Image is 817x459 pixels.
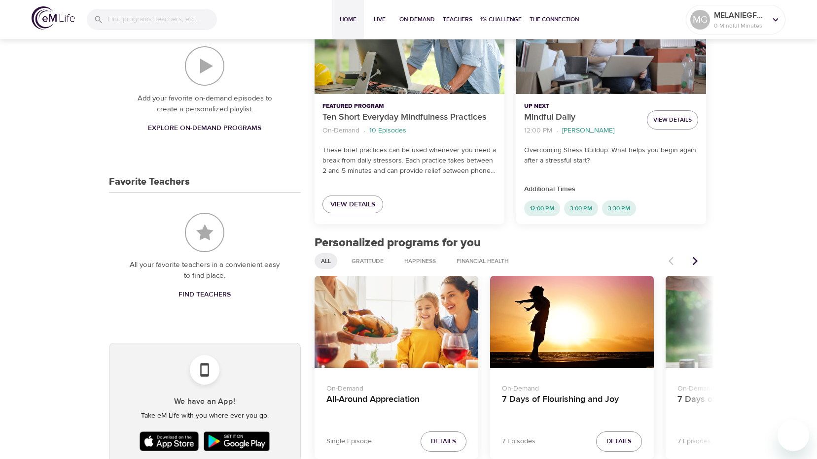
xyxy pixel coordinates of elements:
span: Live [368,14,391,25]
nav: breadcrumb [322,124,497,137]
span: View Details [330,198,375,211]
a: Explore On-Demand Programs [144,119,265,137]
nav: breadcrumb [524,124,639,137]
div: Happiness [398,253,442,269]
span: Home [336,14,360,25]
span: All [315,257,337,265]
input: Find programs, teachers, etc... [107,9,217,30]
p: [PERSON_NAME] [562,126,614,136]
p: On-Demand [326,380,466,394]
span: The Connection [530,14,579,25]
p: Additional Times [524,184,698,195]
h4: All-Around Appreciation [326,394,466,418]
img: Apple App Store [137,429,201,454]
h2: Personalized programs for you [315,236,707,250]
span: On-Demand [399,14,435,25]
span: View Details [653,115,692,125]
p: These brief practices can be used whenever you need a break from daily stressors. Each practice t... [322,145,497,176]
div: All [315,253,337,269]
span: 3:00 PM [564,204,598,213]
p: 10 Episodes [369,126,406,136]
span: Details [606,436,632,447]
h3: Favorite Teachers [109,176,190,188]
a: Find Teachers [175,286,235,304]
h5: We have an App! [117,396,292,407]
p: 0 Mindful Minutes [714,21,766,30]
span: Gratitude [346,257,390,265]
span: Financial Health [451,257,514,265]
iframe: Button to launch messaging window [778,420,809,451]
li: · [556,124,558,137]
span: 3:30 PM [602,204,636,213]
div: Financial Health [450,253,515,269]
img: logo [32,6,75,30]
p: 12:00 PM [524,126,552,136]
img: Favorite Teachers [185,213,224,252]
img: On-Demand Playlist [185,46,224,86]
div: Gratitude [345,253,390,269]
li: · [363,124,365,137]
p: Mindful Daily [524,111,639,124]
img: Google Play Store [201,429,272,454]
span: 12:00 PM [524,204,560,213]
span: 1% Challenge [480,14,522,25]
button: Next items [684,250,706,272]
p: 7 Episodes [677,436,711,447]
h4: 7 Days of Flourishing and Joy [502,394,642,418]
span: Happiness [398,257,442,265]
div: MG [690,10,710,30]
button: All-Around Appreciation [315,276,478,368]
span: Explore On-Demand Programs [148,122,261,134]
p: All your favorite teachers in a convienient easy to find place. [129,260,281,282]
p: Ten Short Everyday Mindfulness Practices [322,111,497,124]
p: On-Demand [502,380,642,394]
p: Featured Program [322,102,497,111]
span: Details [431,436,456,447]
p: Single Episode [326,436,372,447]
span: Find Teachers [178,289,231,301]
p: Add your favorite on-demand episodes to create a personalized playlist. [129,93,281,115]
p: On-Demand [322,126,359,136]
button: Details [421,431,466,452]
span: Teachers [443,14,472,25]
button: View Details [647,110,698,130]
button: 7 Days of Flourishing and Joy [490,276,654,368]
div: 3:30 PM [602,200,636,216]
p: 7 Episodes [502,436,535,447]
p: Overcoming Stress Buildup: What helps you begin again after a stressful start? [524,145,698,166]
p: MELANIEGFUDGE [714,9,766,21]
button: Details [596,431,642,452]
p: Up Next [524,102,639,111]
div: 12:00 PM [524,200,560,216]
a: View Details [322,196,383,214]
div: 3:00 PM [564,200,598,216]
p: Take eM Life with you where ever you go. [117,411,292,421]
